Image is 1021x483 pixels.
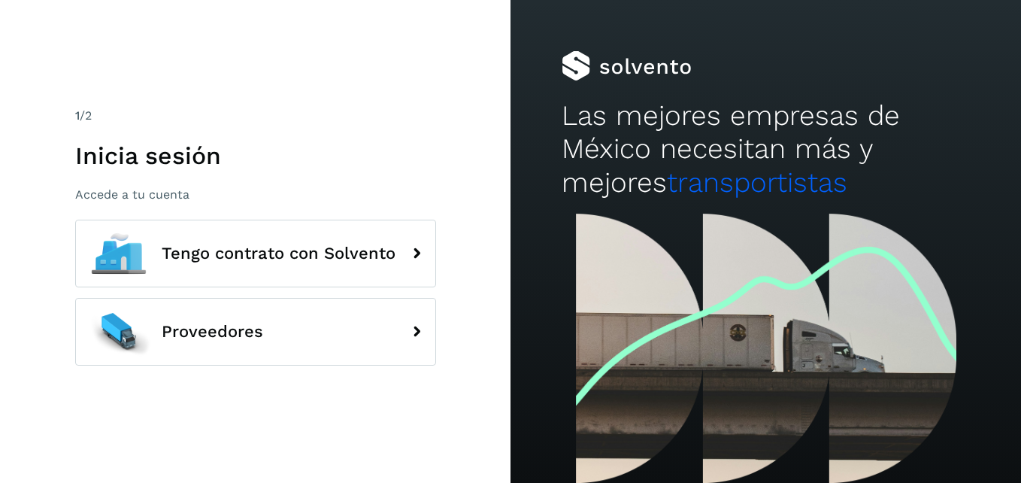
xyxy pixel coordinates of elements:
[75,108,80,123] span: 1
[562,99,970,199] h2: Las mejores empresas de México necesitan más y mejores
[75,187,436,202] p: Accede a tu cuenta
[162,245,395,263] span: Tengo contrato con Solvento
[162,323,263,341] span: Proveedores
[75,298,436,366] button: Proveedores
[75,107,436,125] div: /2
[667,166,847,199] span: transportistas
[75,141,436,170] h1: Inicia sesión
[75,220,436,287] button: Tengo contrato con Solvento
